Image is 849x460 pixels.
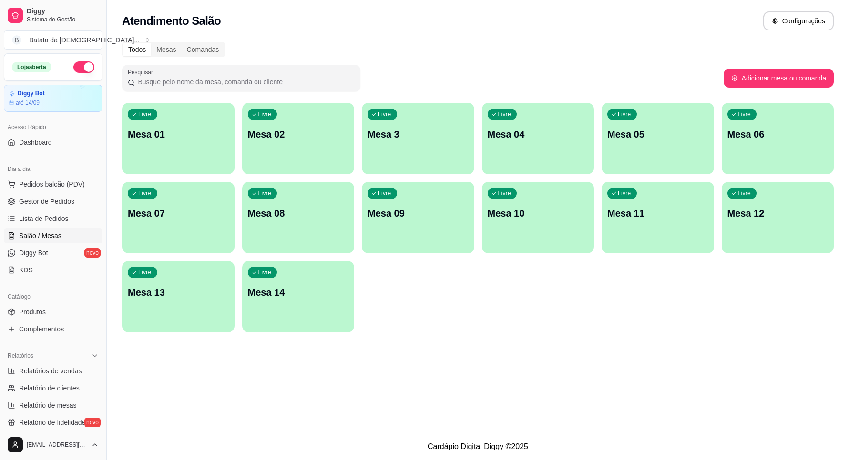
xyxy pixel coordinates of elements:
[123,43,151,56] div: Todos
[182,43,225,56] div: Comandas
[122,182,235,253] button: LivreMesa 07
[248,286,349,299] p: Mesa 14
[602,103,714,174] button: LivreMesa 05
[242,182,355,253] button: LivreMesa 08
[122,13,221,29] h2: Atendimento Salão
[73,61,94,73] button: Alterar Status
[128,207,229,220] p: Mesa 07
[4,380,102,396] a: Relatório de clientes
[151,43,181,56] div: Mesas
[242,103,355,174] button: LivreMesa 02
[128,128,229,141] p: Mesa 01
[258,110,272,118] p: Livre
[498,190,511,197] p: Livre
[27,16,99,23] span: Sistema de Gestão
[242,261,355,332] button: LivreMesa 14
[128,286,229,299] p: Mesa 13
[727,207,829,220] p: Mesa 12
[4,245,102,260] a: Diggy Botnovo
[362,182,474,253] button: LivreMesa 09
[122,261,235,332] button: LivreMesa 13
[12,35,21,45] span: B
[138,190,152,197] p: Livre
[722,103,834,174] button: LivreMesa 06
[607,207,708,220] p: Mesa 11
[19,418,85,427] span: Relatório de fidelidade
[618,190,631,197] p: Livre
[738,190,751,197] p: Livre
[618,110,631,118] p: Livre
[4,228,102,243] a: Salão / Mesas
[4,321,102,337] a: Complementos
[4,363,102,379] a: Relatórios de vendas
[19,265,33,275] span: KDS
[4,135,102,150] a: Dashboard
[4,194,102,209] a: Gestor de Pedidos
[498,110,511,118] p: Livre
[107,433,849,460] footer: Cardápio Digital Diggy © 2025
[4,161,102,177] div: Dia a dia
[482,182,594,253] button: LivreMesa 10
[722,182,834,253] button: LivreMesa 12
[138,110,152,118] p: Livre
[602,182,714,253] button: LivreMesa 11
[378,110,391,118] p: Livre
[607,128,708,141] p: Mesa 05
[724,69,834,88] button: Adicionar mesa ou comanda
[4,211,102,226] a: Lista de Pedidos
[29,35,140,45] div: Batata da [DEMOGRAPHIC_DATA] ...
[19,248,48,258] span: Diggy Bot
[16,99,40,107] article: até 14/09
[362,103,474,174] button: LivreMesa 3
[488,128,589,141] p: Mesa 04
[4,289,102,304] div: Catálogo
[135,77,355,87] input: Pesquisar
[4,30,102,50] button: Select a team
[368,207,469,220] p: Mesa 09
[4,433,102,456] button: [EMAIL_ADDRESS][DOMAIN_NAME]
[482,103,594,174] button: LivreMesa 04
[19,383,80,393] span: Relatório de clientes
[8,352,33,360] span: Relatórios
[4,85,102,112] a: Diggy Botaté 14/09
[4,304,102,320] a: Produtos
[128,68,156,76] label: Pesquisar
[4,120,102,135] div: Acesso Rápido
[138,269,152,276] p: Livre
[19,231,61,240] span: Salão / Mesas
[19,197,74,206] span: Gestor de Pedidos
[19,138,52,147] span: Dashboard
[488,207,589,220] p: Mesa 10
[12,62,51,72] div: Loja aberta
[258,269,272,276] p: Livre
[248,207,349,220] p: Mesa 08
[4,262,102,278] a: KDS
[19,366,82,376] span: Relatórios de vendas
[738,110,751,118] p: Livre
[27,441,87,449] span: [EMAIL_ADDRESS][DOMAIN_NAME]
[19,307,46,317] span: Produtos
[19,400,77,410] span: Relatório de mesas
[4,177,102,192] button: Pedidos balcão (PDV)
[4,398,102,413] a: Relatório de mesas
[727,128,829,141] p: Mesa 06
[368,128,469,141] p: Mesa 3
[19,214,69,223] span: Lista de Pedidos
[258,190,272,197] p: Livre
[19,324,64,334] span: Complementos
[4,415,102,430] a: Relatório de fidelidadenovo
[19,180,85,189] span: Pedidos balcão (PDV)
[27,7,99,16] span: Diggy
[18,90,45,97] article: Diggy Bot
[122,103,235,174] button: LivreMesa 01
[763,11,834,30] button: Configurações
[378,190,391,197] p: Livre
[248,128,349,141] p: Mesa 02
[4,4,102,27] a: DiggySistema de Gestão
